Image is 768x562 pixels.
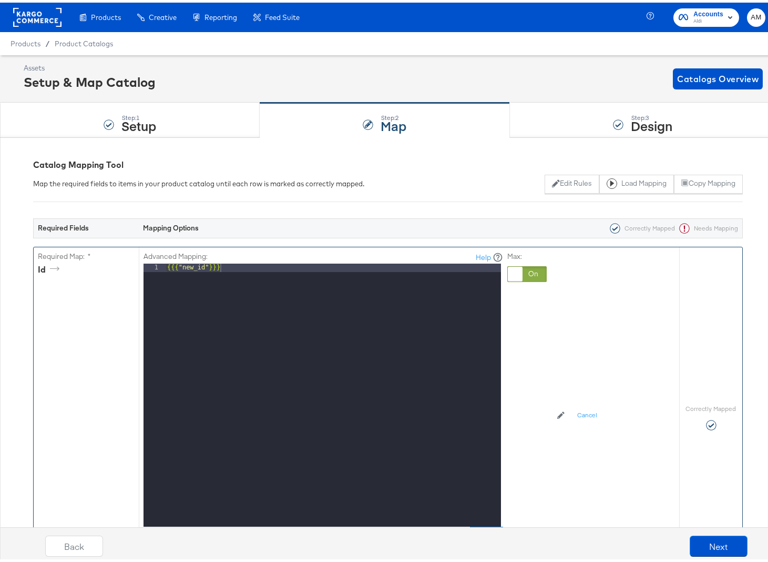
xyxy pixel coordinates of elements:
[38,249,135,259] label: Required Map: *
[45,533,103,554] button: Back
[686,402,736,410] label: Correctly Mapped
[545,172,599,191] button: Edit Rules
[24,71,156,88] div: Setup & Map Catalog
[33,156,743,168] div: Catalog Mapping Tool
[606,220,675,231] div: Correctly Mapped
[40,37,55,45] span: /
[690,533,747,554] button: Next
[144,261,165,269] div: 1
[143,220,199,230] strong: Mapping Options
[673,6,739,24] button: AccountsAldi
[24,61,156,71] div: Assets
[91,11,121,19] span: Products
[11,37,40,45] span: Products
[507,249,547,259] label: Max:
[476,250,491,260] a: Help
[599,172,674,191] button: Load Mapping
[381,114,407,132] strong: Map
[149,11,177,19] span: Creative
[122,114,157,132] strong: Setup
[675,220,738,231] div: Needs Mapping
[204,11,237,19] span: Reporting
[265,11,300,19] span: Feed Suite
[673,66,763,87] button: Catalogs Overview
[571,405,603,421] button: Cancel
[144,249,208,259] label: Advanced Mapping:
[631,114,673,132] strong: Design
[38,261,63,273] div: id
[693,15,723,23] span: Aldi
[693,6,723,17] span: Accounts
[677,69,759,84] span: Catalogs Overview
[55,37,113,45] a: Product Catalogs
[751,9,761,21] span: AM
[631,112,673,119] div: Step: 3
[38,220,89,230] strong: Required Fields
[747,6,765,24] button: AM
[33,176,364,186] div: Map the required fields to items in your product catalog until each row is marked as correctly ma...
[674,172,743,191] button: Copy Mapping
[122,112,157,119] div: Step: 1
[381,112,407,119] div: Step: 2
